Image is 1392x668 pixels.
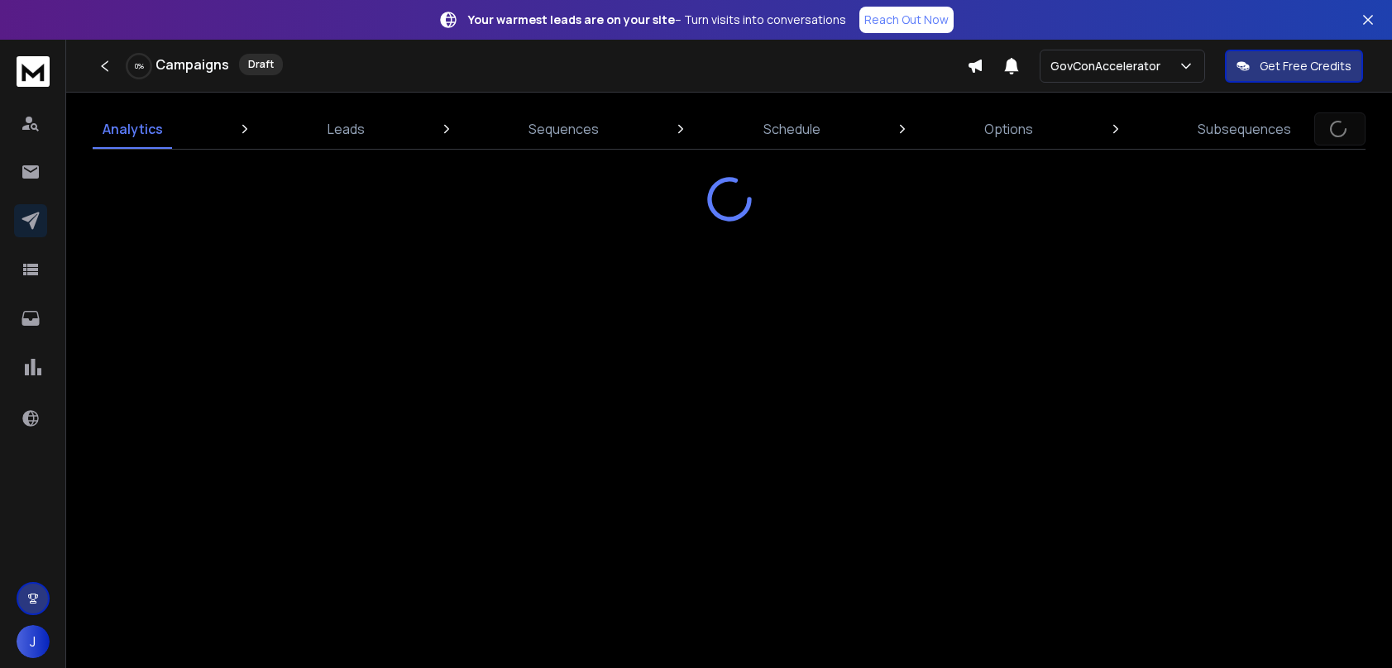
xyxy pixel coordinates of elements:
[318,109,375,149] a: Leads
[135,61,144,71] p: 0 %
[468,12,675,27] strong: Your warmest leads are on your site
[1225,50,1363,83] button: Get Free Credits
[529,119,599,139] p: Sequences
[17,56,50,87] img: logo
[93,109,173,149] a: Analytics
[239,54,283,75] div: Draft
[1198,119,1291,139] p: Subsequences
[984,119,1033,139] p: Options
[17,625,50,658] button: J
[974,109,1043,149] a: Options
[328,119,365,139] p: Leads
[859,7,954,33] a: Reach Out Now
[1260,58,1351,74] p: Get Free Credits
[763,119,820,139] p: Schedule
[1188,109,1301,149] a: Subsequences
[468,12,846,28] p: – Turn visits into conversations
[155,55,229,74] h1: Campaigns
[864,12,949,28] p: Reach Out Now
[753,109,830,149] a: Schedule
[1050,58,1167,74] p: GovConAccelerator
[103,119,163,139] p: Analytics
[519,109,609,149] a: Sequences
